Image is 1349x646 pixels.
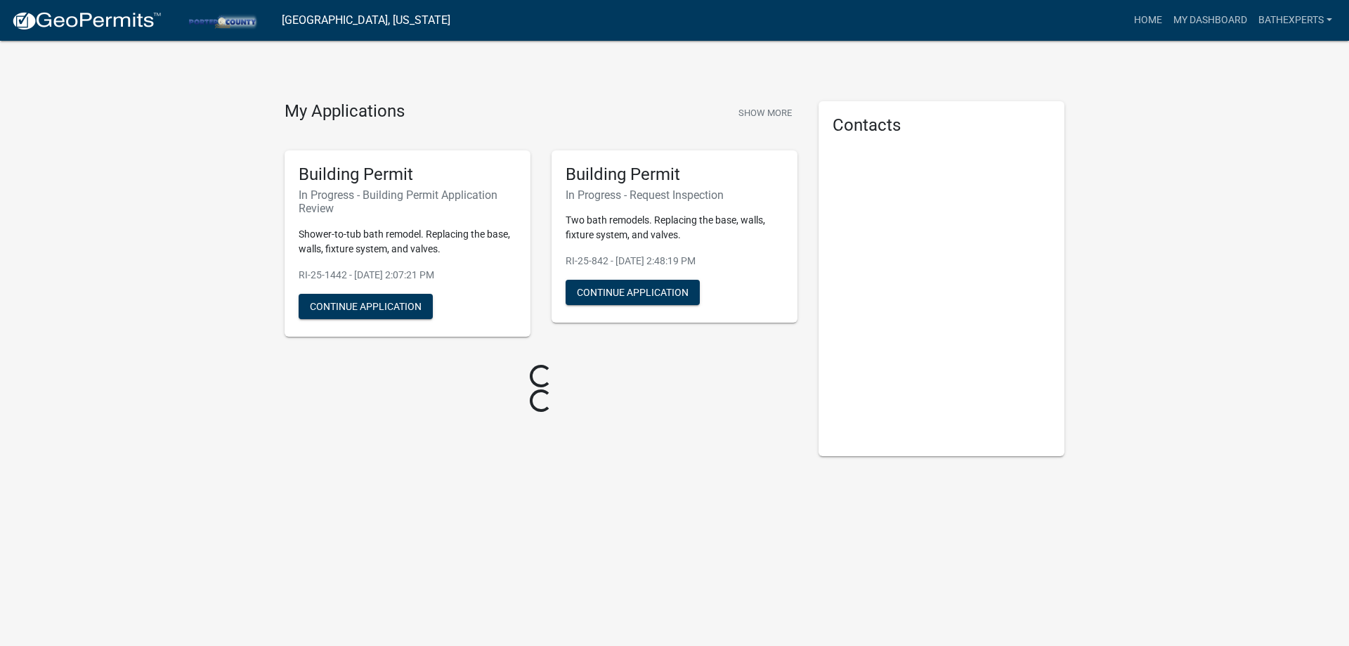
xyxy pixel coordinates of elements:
[173,11,271,30] img: Porter County, Indiana
[1168,7,1253,34] a: My Dashboard
[566,254,783,269] p: RI-25-842 - [DATE] 2:48:19 PM
[566,280,700,305] button: Continue Application
[285,101,405,122] h4: My Applications
[299,188,516,215] h6: In Progress - Building Permit Application Review
[566,188,783,202] h6: In Progress - Request Inspection
[299,164,516,185] h5: Building Permit
[299,268,516,283] p: RI-25-1442 - [DATE] 2:07:21 PM
[733,101,797,124] button: Show More
[299,294,433,319] button: Continue Application
[299,227,516,257] p: Shower-to-tub bath remodel. Replacing the base, walls, fixture system, and valves.
[566,213,783,243] p: Two bath remodels. Replacing the base, walls, fixture system, and valves.
[566,164,783,185] h5: Building Permit
[1128,7,1168,34] a: Home
[1253,7,1338,34] a: BathExperts
[282,8,450,32] a: [GEOGRAPHIC_DATA], [US_STATE]
[833,115,1050,136] h5: Contacts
